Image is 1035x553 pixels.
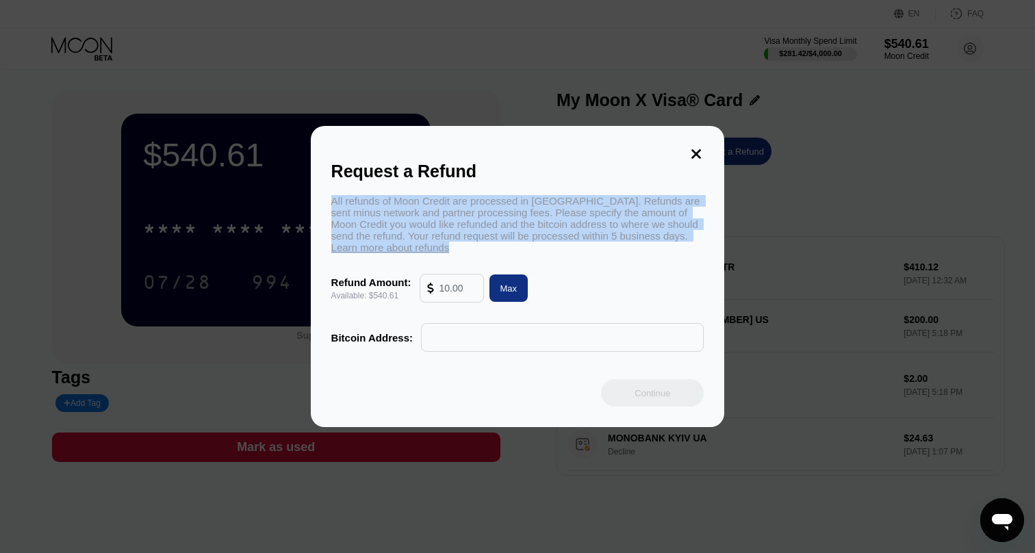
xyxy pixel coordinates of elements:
div: Max [500,283,517,294]
div: Bitcoin Address: [331,332,413,344]
div: Request a Refund [331,162,704,181]
div: Available: $540.61 [331,291,411,300]
input: 10.00 [439,274,476,302]
div: Refund Amount: [331,276,411,288]
div: All refunds of Moon Credit are processed in [GEOGRAPHIC_DATA]. Refunds are sent minus network and... [331,195,704,253]
span: Learn more about refunds [331,242,450,253]
iframe: Кнопка, открывающая окно обмена сообщениями; идет разговор [980,498,1024,542]
div: Max [484,274,528,302]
